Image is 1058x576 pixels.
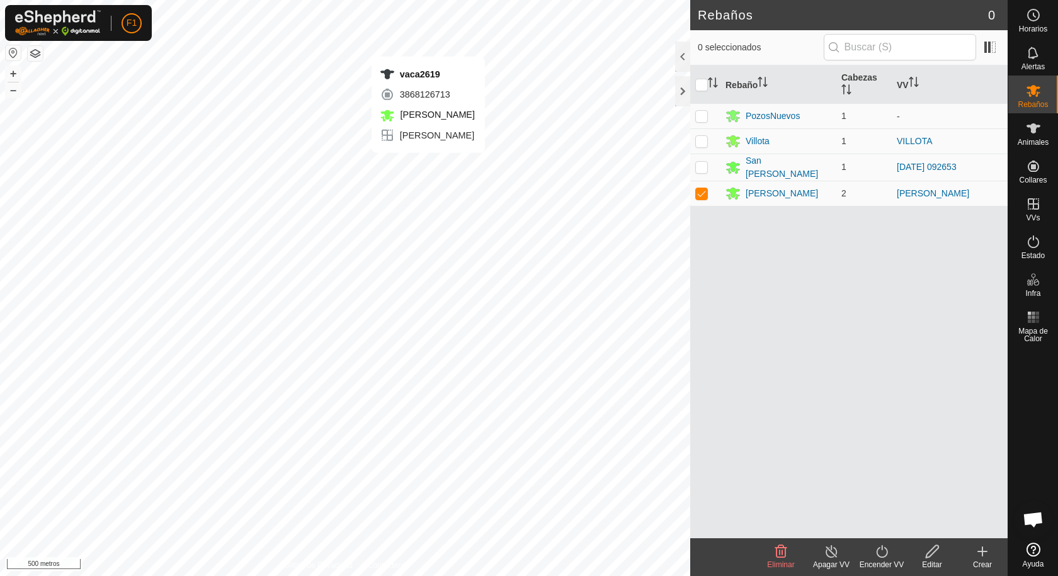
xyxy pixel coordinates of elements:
[758,79,768,89] p-sorticon: Activar para ordenar
[1018,138,1049,147] font: Animales
[400,89,450,99] font: 3868126713
[897,188,969,198] a: [PERSON_NAME]
[15,10,101,36] img: Logotipo de Gallagher
[746,111,800,121] font: PozosNuevos
[841,136,846,146] font: 1
[897,111,900,121] font: -
[368,560,410,571] a: Contáctenos
[1019,25,1047,33] font: Horarios
[1018,327,1048,343] font: Mapa de Calor
[909,79,919,89] p-sorticon: Activar para ordenar
[897,79,909,89] font: VV
[841,162,846,172] font: 1
[6,66,21,81] button: +
[897,136,933,146] a: VILLOTA
[6,82,21,98] button: –
[824,34,976,60] input: Buscar (S)
[28,46,43,61] button: Capas del Mapa
[400,130,474,140] font: [PERSON_NAME]
[1021,62,1045,71] font: Alertas
[813,560,850,569] font: Apagar VV
[746,136,770,146] font: Villota
[1026,213,1040,222] font: VVs
[922,560,941,569] font: Editar
[6,45,21,60] button: Restablecer Mapa
[401,110,475,120] font: [PERSON_NAME]
[400,69,440,79] font: vaca2619
[698,8,753,22] font: Rebaños
[841,188,846,198] font: 2
[1018,100,1048,109] font: Rebaños
[10,83,16,96] font: –
[973,560,992,569] font: Crear
[698,42,761,52] font: 0 seleccionados
[280,560,353,571] a: Política de Privacidad
[897,162,957,172] a: [DATE] 092653
[1015,500,1052,538] div: Chat abierto
[1019,176,1047,184] font: Collares
[746,155,818,179] font: San [PERSON_NAME]
[725,79,758,89] font: Rebaño
[1021,251,1045,260] font: Estado
[368,561,410,570] font: Contáctenos
[708,79,718,89] p-sorticon: Activar para ordenar
[841,86,851,96] p-sorticon: Activar para ordenar
[127,18,137,28] font: F1
[1025,289,1040,298] font: Infra
[1008,538,1058,573] a: Ayuda
[10,67,17,80] font: +
[841,72,877,82] font: Cabezas
[988,8,995,22] font: 0
[1023,560,1044,568] font: Ayuda
[841,111,846,121] font: 1
[767,560,794,569] font: Eliminar
[746,188,818,198] font: [PERSON_NAME]
[280,561,353,570] font: Política de Privacidad
[860,560,904,569] font: Encender VV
